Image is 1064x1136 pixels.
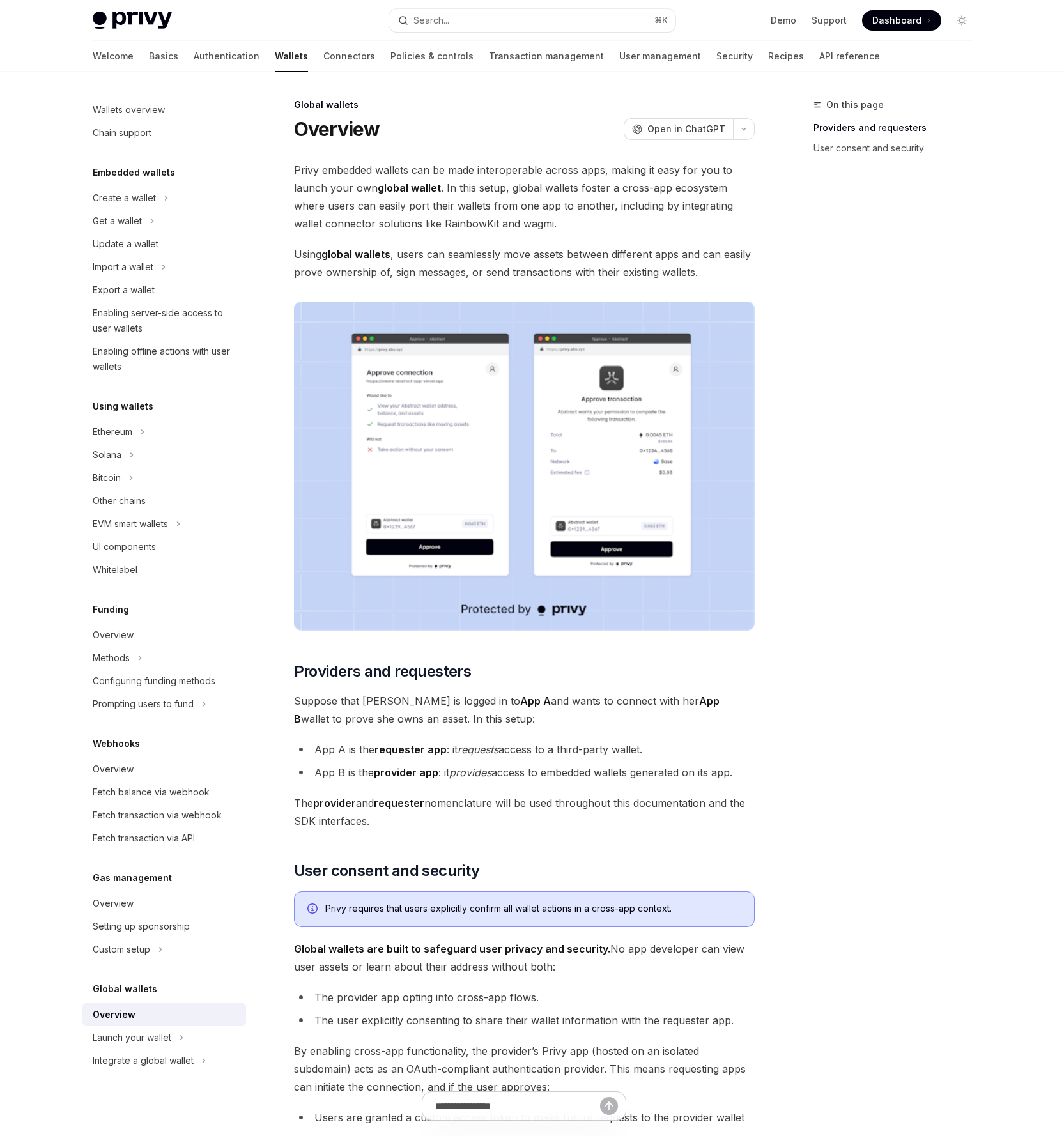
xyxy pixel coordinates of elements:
a: User management [619,41,701,72]
button: Search...⌘K [389,9,675,32]
a: Overview [82,1003,246,1026]
h5: Gas management [93,870,172,886]
a: Chain support [82,121,246,144]
em: provides [449,766,491,779]
div: Overview [93,1007,135,1022]
div: Import a wallet [93,259,153,275]
span: User consent and security [294,861,480,881]
div: Search... [413,13,449,28]
a: Enabling offline actions with user wallets [82,340,246,378]
li: App B is the : it access to embedded wallets generated on its app. [294,764,755,781]
h5: Using wallets [93,399,153,414]
strong: App A [520,695,551,707]
a: Policies & controls [390,41,474,72]
div: Other chains [93,493,146,509]
a: User consent and security [813,138,982,158]
a: UI components [82,535,246,558]
div: Get a wallet [93,213,142,229]
strong: global wallets [321,248,390,261]
a: Fetch transaction via API [82,827,246,850]
strong: App B [294,695,720,725]
img: light logo [93,12,172,29]
a: Demo [771,14,796,27]
div: Solana [93,447,121,463]
a: Connectors [323,41,375,72]
span: No app developer can view user assets or learn about their address without both: [294,940,755,976]
div: Overview [93,627,134,643]
div: Enabling server-side access to user wallets [93,305,238,336]
a: Security [716,41,753,72]
a: Configuring funding methods [82,670,246,693]
span: Dashboard [872,14,921,27]
li: The user explicitly consenting to share their wallet information with the requester app. [294,1011,755,1029]
li: App A is the : it access to a third-party wallet. [294,741,755,758]
div: UI components [93,539,156,555]
em: requests [458,743,498,756]
div: EVM smart wallets [93,516,168,532]
li: The provider app opting into cross-app flows. [294,988,755,1006]
a: Setting up sponsorship [82,915,246,938]
a: Wallets [275,41,308,72]
div: Whitelabel [93,562,137,578]
span: Open in ChatGPT [647,123,725,135]
a: Update a wallet [82,233,246,256]
a: Whitelabel [82,558,246,581]
h5: Funding [93,602,129,617]
h1: Overview [294,118,380,141]
a: Enabling server-side access to user wallets [82,302,246,340]
a: Welcome [93,41,134,72]
span: Using , users can seamlessly move assets between different apps and can easily prove ownership of... [294,245,755,281]
div: Chain support [93,125,151,141]
button: Send message [600,1097,618,1115]
div: Privy requires that users explicitly confirm all wallet actions in a cross-app context. [325,902,741,916]
strong: requester [374,797,424,810]
span: By enabling cross-app functionality, the provider’s Privy app (hosted on an isolated subdomain) a... [294,1042,755,1096]
div: Configuring funding methods [93,673,215,689]
div: Overview [93,762,134,777]
span: ⌘ K [654,15,668,26]
div: Methods [93,650,130,666]
div: Setting up sponsorship [93,919,190,934]
strong: requester app [374,743,447,756]
a: Export a wallet [82,279,246,302]
div: Global wallets [294,98,755,111]
strong: provider [313,797,356,810]
div: Export a wallet [93,282,155,298]
a: Authentication [194,41,259,72]
strong: Global wallets are built to safeguard user privacy and security. [294,942,610,955]
strong: provider app [374,766,438,779]
a: Basics [149,41,178,72]
span: The and nomenclature will be used throughout this documentation and the SDK interfaces. [294,794,755,830]
a: Overview [82,624,246,647]
strong: global wallet [378,181,441,194]
a: Fetch balance via webhook [82,781,246,804]
div: Update a wallet [93,236,158,252]
a: Transaction management [489,41,604,72]
a: Support [812,14,847,27]
span: Providers and requesters [294,661,472,682]
a: Providers and requesters [813,118,982,138]
div: Fetch balance via webhook [93,785,210,800]
button: Toggle dark mode [952,10,972,31]
button: Open in ChatGPT [624,118,733,140]
a: Overview [82,892,246,915]
h5: Global wallets [93,981,157,997]
h5: Embedded wallets [93,165,175,180]
div: Enabling offline actions with user wallets [93,344,238,374]
span: Privy embedded wallets can be made interoperable across apps, making it easy for you to launch yo... [294,161,755,233]
div: Overview [93,896,134,911]
img: images/Crossapp.png [294,302,755,631]
a: Wallets overview [82,98,246,121]
div: Integrate a global wallet [93,1053,194,1068]
div: Fetch transaction via API [93,831,195,846]
span: Suppose that [PERSON_NAME] is logged in to and wants to connect with her wallet to prove she owns... [294,692,755,728]
div: Create a wallet [93,190,156,206]
a: Other chains [82,489,246,512]
a: Fetch transaction via webhook [82,804,246,827]
div: Prompting users to fund [93,696,194,712]
a: Overview [82,758,246,781]
a: Dashboard [862,10,941,31]
svg: Info [307,903,320,916]
div: Fetch transaction via webhook [93,808,222,823]
a: Recipes [768,41,804,72]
